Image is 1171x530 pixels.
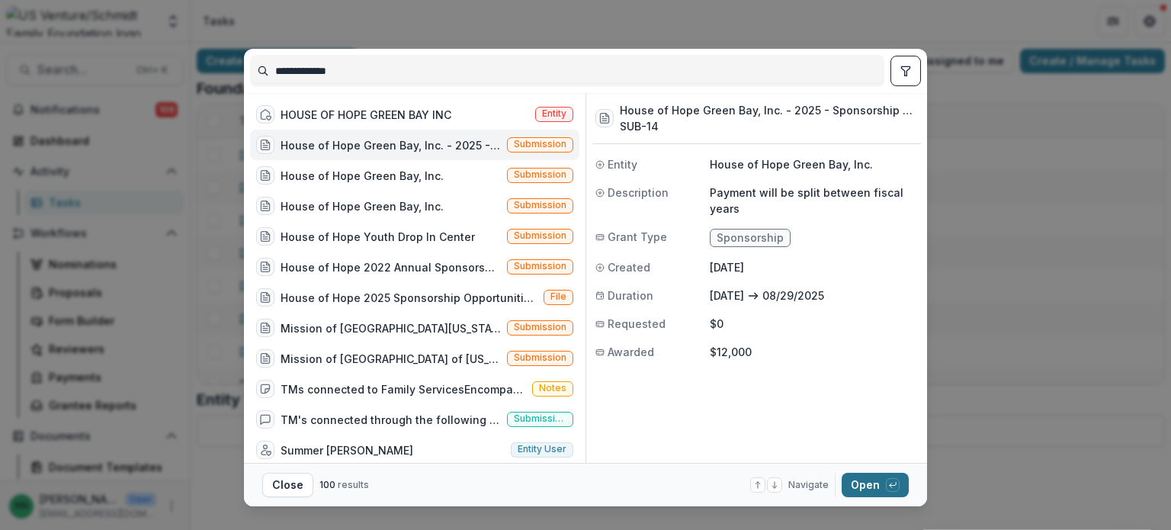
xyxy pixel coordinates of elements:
button: Open [842,473,909,497]
span: Created [608,259,650,275]
span: Submission [514,200,566,210]
p: 08/29/2025 [762,287,824,304]
div: TM's connected through the following orgsEncompass – [PERSON_NAME]’s Fund – [PERSON_NAME], [PERSO... [281,412,501,428]
span: File [550,291,566,302]
span: Awarded [608,344,654,360]
div: Mission of [GEOGRAPHIC_DATA] of [US_STATE] - 374 [281,351,501,367]
p: $0 [710,316,918,332]
span: Entity [542,108,566,119]
div: House of Hope 2025 Sponsorship Opportunities.pdf [281,290,537,306]
div: House of Hope Green Bay, Inc. [281,198,444,214]
span: Entity user [518,444,566,455]
p: [DATE] [710,259,918,275]
span: Grant Type [608,229,667,245]
h3: SUB-14 [620,118,918,134]
div: Summer [PERSON_NAME] [281,442,413,458]
span: Submission [514,139,566,149]
span: Requested [608,316,666,332]
div: House of Hope 2022 Annual Sponsorship [281,259,501,275]
h3: House of Hope Green Bay, Inc. - 2025 - Sponsorship Application Grant [620,102,918,118]
div: TMs connected to Family ServicesEncompass – [PERSON_NAME]’s Fund – [PERSON_NAME], [PERSON_NAME], ... [281,381,526,397]
div: HOUSE OF HOPE GREEN BAY INC [281,107,451,123]
button: toggle filters [890,56,921,86]
span: Navigate [788,478,829,492]
div: House of Hope Green Bay, Inc. - 2025 - Sponsorship Application Grant (Payment will be split betwe... [281,137,501,153]
p: House of Hope Green Bay, Inc. [710,156,918,172]
div: House of Hope Youth Drop In Center [281,229,475,245]
span: Submission [514,230,566,241]
div: Mission of [GEOGRAPHIC_DATA][US_STATE] - 814 [281,320,501,336]
span: Description [608,185,669,201]
span: Submission [514,169,566,180]
span: Notes [539,383,566,393]
p: Payment will be split between fiscal years [710,185,918,217]
span: 100 [319,479,335,490]
span: Duration [608,287,653,304]
div: House of Hope Green Bay, Inc. [281,168,444,184]
span: Sponsorship [717,232,784,245]
span: Entity [608,156,637,172]
span: Submission [514,322,566,332]
span: Submission [514,261,566,271]
span: Submission [514,352,566,363]
p: [DATE] [710,287,744,304]
button: Close [262,473,313,497]
p: $12,000 [710,344,918,360]
span: Submission comment [514,413,566,424]
span: results [338,479,369,490]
